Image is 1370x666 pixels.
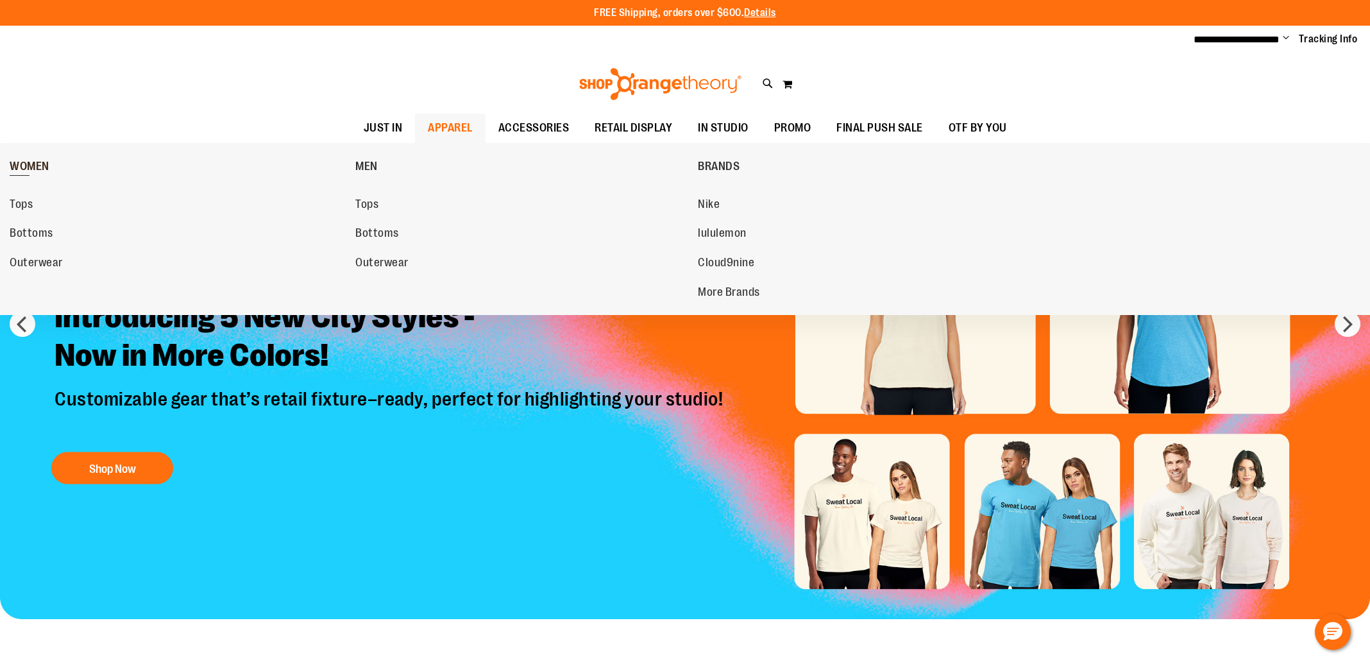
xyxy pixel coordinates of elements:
a: Tracking Info [1299,32,1358,46]
span: BRANDS [698,160,740,176]
button: Shop Now [51,452,173,484]
a: MEN [355,149,691,183]
span: Outerwear [355,256,409,272]
span: ACCESSORIES [498,114,570,142]
button: Account menu [1283,33,1289,46]
a: JUST IN [351,114,416,143]
button: next [1335,311,1360,337]
span: WOMEN [10,160,49,176]
span: PROMO [774,114,811,142]
a: APPAREL [415,114,486,143]
a: OTF BY YOU [936,114,1020,143]
a: BRANDS [698,149,1037,183]
span: Cloud9nine [698,256,754,272]
span: JUST IN [364,114,403,142]
h2: Introducing 5 New City Styles - Now in More Colors! [45,287,736,387]
span: IN STUDIO [698,114,748,142]
a: RETAIL DISPLAY [582,114,685,143]
a: Outerwear [10,252,342,275]
a: FINAL PUSH SALE [824,114,936,143]
img: Shop Orangetheory [577,68,743,100]
a: IN STUDIO [685,114,761,143]
a: Details [744,7,776,19]
span: RETAIL DISPLAY [595,114,672,142]
p: FREE Shipping, orders over $600. [594,6,776,21]
span: lululemon [698,226,747,243]
a: Tops [10,193,342,216]
p: Customizable gear that’s retail fixture–ready, perfect for highlighting your studio! [45,387,736,439]
span: Tops [355,198,378,214]
button: prev [10,311,35,337]
span: OTF BY YOU [949,114,1007,142]
span: MEN [355,160,378,176]
a: WOMEN [10,149,349,183]
a: Bottoms [10,222,342,245]
span: Outerwear [10,256,63,272]
a: PROMO [761,114,824,143]
span: APPAREL [428,114,473,142]
span: Bottoms [355,226,399,243]
a: ACCESSORIES [486,114,582,143]
span: More Brands [698,286,760,302]
button: Hello, have a question? Let’s chat. [1315,614,1351,650]
a: Introducing 5 New City Styles -Now in More Colors! Customizable gear that’s retail fixture–ready,... [45,287,736,490]
span: Tops [10,198,33,214]
span: Bottoms [10,226,53,243]
span: FINAL PUSH SALE [836,114,923,142]
span: Nike [698,198,720,214]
